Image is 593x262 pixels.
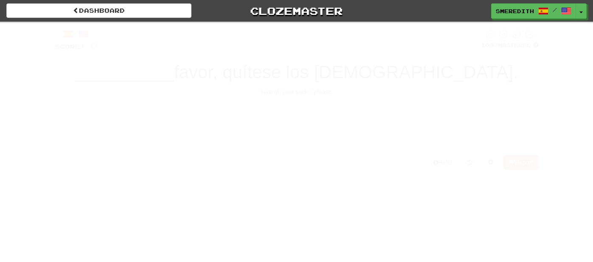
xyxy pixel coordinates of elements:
span: __________ [75,62,174,82]
span: / [553,7,557,13]
a: smeredith / [491,3,576,19]
span: smeredith [496,7,534,15]
span: favor, quítese los [DEMOGRAPHIC_DATA]. [174,62,518,82]
div: Take off your socks, please. [55,88,539,96]
div: Mastered [481,42,539,49]
span: 100 % [481,42,498,48]
button: 1.Para [133,102,290,139]
a: Dashboard [6,3,191,18]
button: 2.Por [303,102,460,139]
div: / [55,29,98,40]
span: Score: [55,43,85,50]
span: Para [201,114,227,127]
span: Por [374,114,394,127]
small: 1 . [196,119,201,126]
small: 2 . [369,119,374,126]
a: Clozemaster [204,3,389,18]
span: 0 [90,40,98,51]
button: Help! [428,155,458,170]
button: Report [503,155,538,170]
button: Round history (alt+y) [462,155,478,170]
